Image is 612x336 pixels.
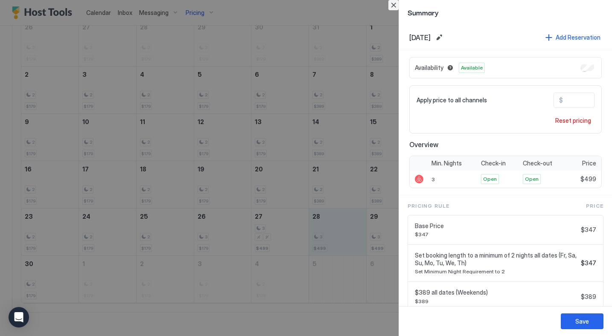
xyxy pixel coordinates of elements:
[408,7,603,17] span: Summary
[415,231,577,238] span: $347
[581,226,596,234] span: $347
[483,175,497,183] span: Open
[415,289,577,296] span: $389 all dates (Weekends)
[415,298,577,304] span: $389
[580,175,596,183] span: $499
[581,259,596,267] span: $347
[481,159,506,167] span: Check-in
[561,313,603,329] button: Save
[445,63,455,73] button: Blocked dates override all pricing rules and remain unavailable until manually unblocked
[555,116,591,125] div: Reset pricing
[461,64,483,72] span: Available
[9,307,29,327] div: Open Intercom Messenger
[431,176,435,182] span: 3
[523,159,552,167] span: Check-out
[415,64,443,72] span: Availability
[575,317,589,326] div: Save
[417,96,487,104] span: Apply price to all channels
[544,32,602,43] button: Add Reservation
[525,175,539,183] span: Open
[559,96,563,104] span: $
[552,115,595,126] button: Reset pricing
[434,32,444,43] button: Edit date range
[556,33,600,42] div: Add Reservation
[415,268,577,275] span: Set Minimum Night Requirement to 2
[581,293,596,301] span: $389
[586,202,603,210] span: Price
[409,33,431,42] span: [DATE]
[409,140,602,149] span: Overview
[582,159,596,167] span: Price
[415,252,577,266] span: Set booking length to a minimum of 2 nights all dates (Fr, Sa, Su, Mo, Tu, We, Th)
[415,222,577,230] span: Base Price
[431,159,462,167] span: Min. Nights
[408,202,449,210] span: Pricing Rule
